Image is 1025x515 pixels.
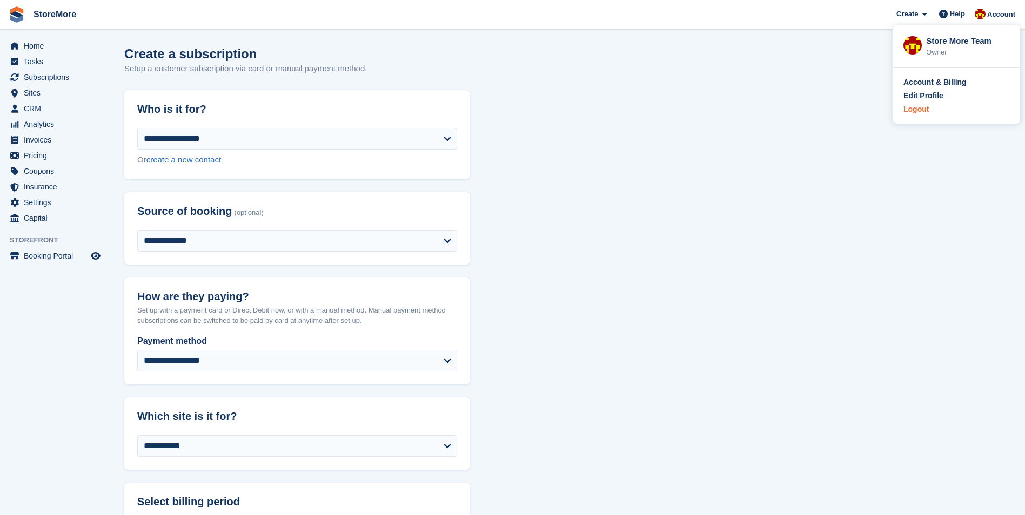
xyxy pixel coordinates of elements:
p: Set up with a payment card or Direct Debit now, or with a manual method. Manual payment method su... [137,305,457,326]
a: menu [5,148,102,163]
a: Edit Profile [903,90,1010,101]
p: Setup a customer subscription via card or manual payment method. [124,63,367,75]
a: StoreMore [29,5,81,23]
div: Store More Team [926,35,1010,45]
a: menu [5,164,102,179]
a: menu [5,117,102,132]
span: Capital [24,211,89,226]
span: Tasks [24,54,89,69]
span: Analytics [24,117,89,132]
span: Sites [24,85,89,100]
div: Or [137,154,457,166]
h2: Who is it for? [137,103,457,116]
span: Storefront [10,235,108,246]
span: Help [950,9,965,19]
img: Store More Team [903,36,922,55]
a: menu [5,211,102,226]
a: menu [5,85,102,100]
a: Logout [903,104,1010,115]
h2: How are they paying? [137,290,457,303]
a: menu [5,132,102,147]
span: Invoices [24,132,89,147]
div: Account & Billing [903,77,967,88]
label: Payment method [137,335,457,348]
a: create a new contact [146,155,221,164]
a: menu [5,38,102,53]
a: menu [5,70,102,85]
a: menu [5,248,102,263]
div: Owner [926,47,1010,58]
span: Insurance [24,179,89,194]
a: Account & Billing [903,77,1010,88]
span: Settings [24,195,89,210]
img: Store More Team [975,9,986,19]
span: Home [24,38,89,53]
span: Source of booking [137,205,232,218]
img: stora-icon-8386f47178a22dfd0bd8f6a31ec36ba5ce8667c1dd55bd0f319d3a0aa187defe.svg [9,6,25,23]
span: Booking Portal [24,248,89,263]
span: Create [896,9,918,19]
h1: Create a subscription [124,46,257,61]
span: CRM [24,101,89,116]
span: (optional) [235,209,264,217]
a: menu [5,195,102,210]
h2: Select billing period [137,496,457,508]
a: Preview store [89,249,102,262]
a: menu [5,179,102,194]
a: menu [5,101,102,116]
span: Account [987,9,1015,20]
span: Coupons [24,164,89,179]
div: Logout [903,104,929,115]
a: menu [5,54,102,69]
h2: Which site is it for? [137,410,457,423]
div: Edit Profile [903,90,943,101]
span: Subscriptions [24,70,89,85]
span: Pricing [24,148,89,163]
